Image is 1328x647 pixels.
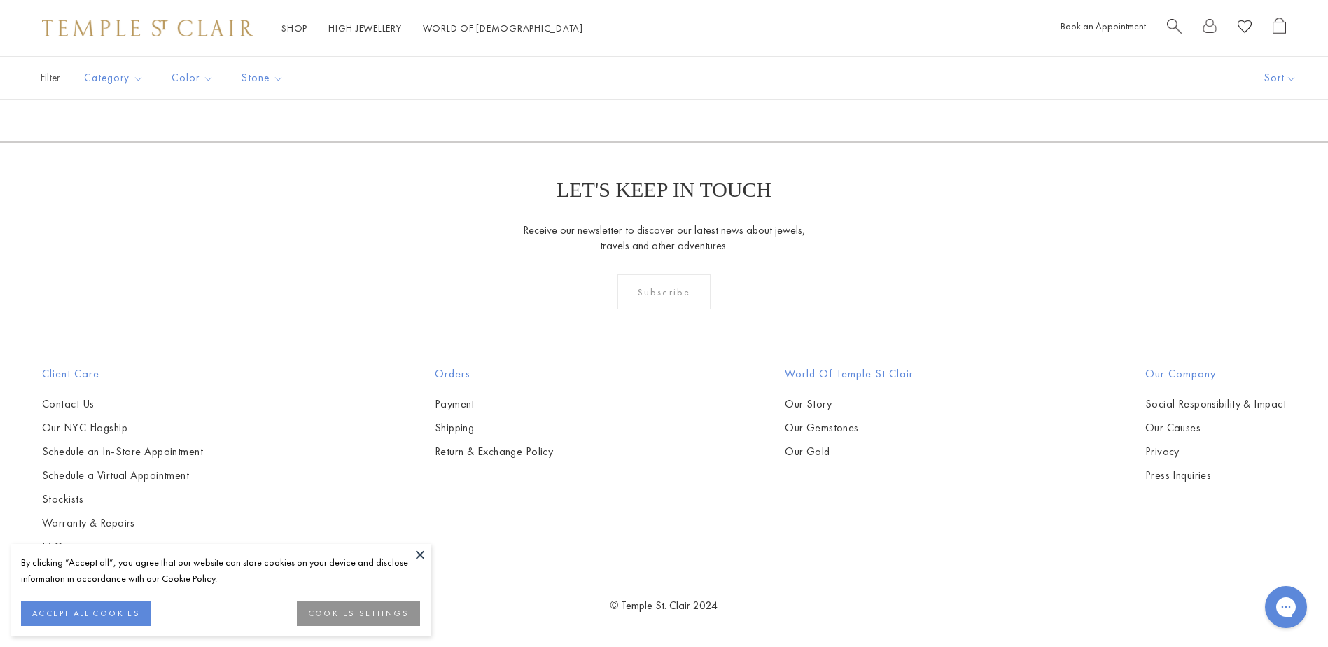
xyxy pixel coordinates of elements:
[1145,444,1286,459] a: Privacy
[435,366,554,382] h2: Orders
[42,396,203,412] a: Contact Us
[281,20,583,37] nav: Main navigation
[522,223,806,253] p: Receive our newsletter to discover our latest news about jewels, travels and other adventures.
[165,69,224,87] span: Color
[1233,57,1328,99] button: Show sort by
[42,420,203,436] a: Our NYC Flagship
[1273,18,1286,39] a: Open Shopping Bag
[435,396,554,412] a: Payment
[42,20,253,36] img: Temple St. Clair
[21,555,420,587] div: By clicking “Accept all”, you agree that our website can store cookies on your device and disclos...
[1145,468,1286,483] a: Press Inquiries
[1238,18,1252,39] a: View Wishlist
[74,62,154,94] button: Category
[1167,18,1182,39] a: Search
[557,178,771,202] p: LET'S KEEP IN TOUCH
[617,274,711,309] div: Subscribe
[328,22,402,34] a: High JewelleryHigh Jewellery
[785,444,914,459] a: Our Gold
[423,22,583,34] a: World of [DEMOGRAPHIC_DATA]World of [DEMOGRAPHIC_DATA]
[231,62,294,94] button: Stone
[1258,581,1314,633] iframe: Gorgias live chat messenger
[297,601,420,626] button: COOKIES SETTINGS
[435,444,554,459] a: Return & Exchange Policy
[161,62,224,94] button: Color
[42,515,203,531] a: Warranty & Repairs
[785,420,914,436] a: Our Gemstones
[21,601,151,626] button: ACCEPT ALL COOKIES
[610,598,718,613] a: © Temple St. Clair 2024
[1145,396,1286,412] a: Social Responsibility & Impact
[77,69,154,87] span: Category
[42,366,203,382] h2: Client Care
[42,444,203,459] a: Schedule an In-Store Appointment
[281,22,307,34] a: ShopShop
[235,69,294,87] span: Stone
[435,420,554,436] a: Shipping
[42,468,203,483] a: Schedule a Virtual Appointment
[1061,20,1146,32] a: Book an Appointment
[42,539,203,555] a: FAQs
[785,396,914,412] a: Our Story
[1145,366,1286,382] h2: Our Company
[785,366,914,382] h2: World of Temple St Clair
[1145,420,1286,436] a: Our Causes
[42,492,203,507] a: Stockists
